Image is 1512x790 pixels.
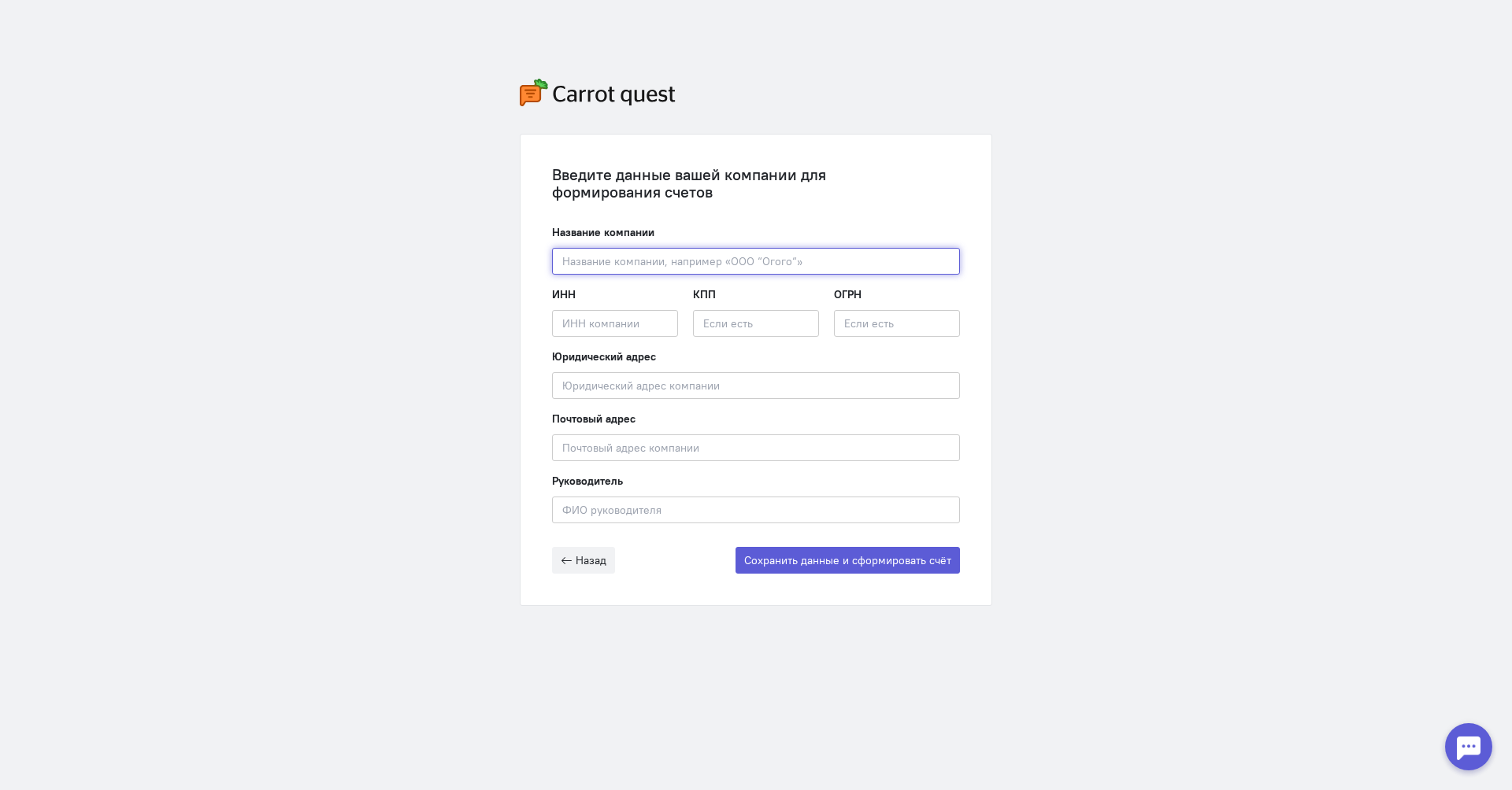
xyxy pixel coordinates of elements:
[552,286,576,302] label: ИНН
[552,310,678,337] input: ИНН компании
[552,224,654,240] label: Название компании
[552,372,960,399] input: Юридический адрес компании
[552,473,623,489] label: Руководитель
[552,248,960,275] input: Название компании, например «ООО “Огого“»
[576,553,606,567] span: Назад
[552,547,615,574] button: Назад
[552,166,960,201] div: Введите данные вашей компании для формирования счетов
[693,286,716,302] label: КПП
[834,286,862,302] label: ОГРН
[552,349,656,364] label: Юридический адрес
[693,310,819,337] input: Если есть
[834,310,960,337] input: Если есть
[552,434,960,461] input: Почтовый адрес компании
[520,79,676,106] img: carrot-quest-logo.svg
[736,547,960,574] button: Сохранить данные и сформировать счёт
[552,411,636,426] label: Почтовый адрес
[552,497,960,523] input: ФИО руководителя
